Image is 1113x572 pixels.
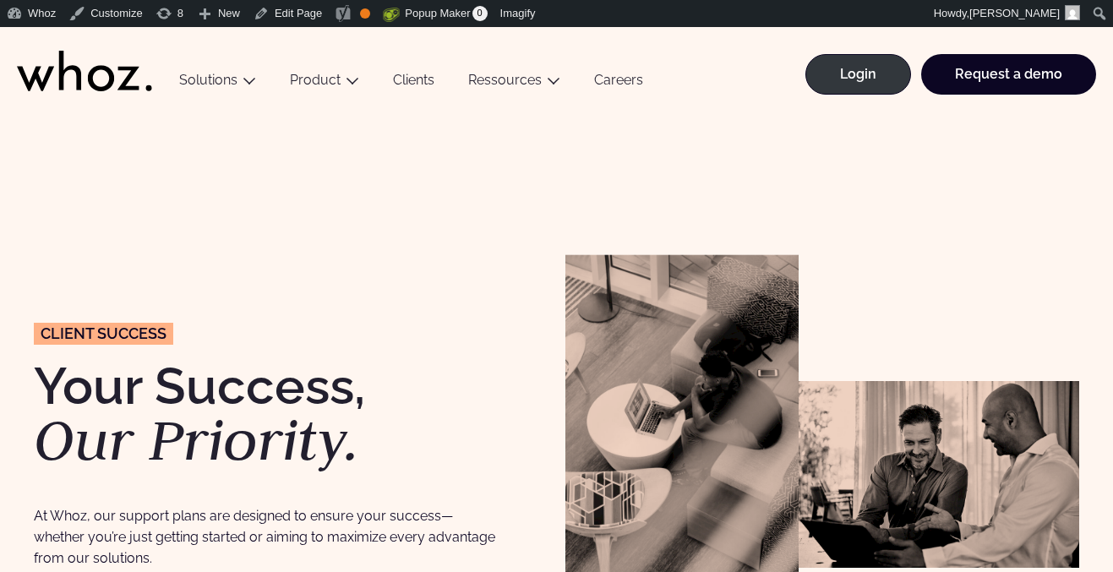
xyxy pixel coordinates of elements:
[577,72,660,95] a: Careers
[34,361,548,469] h1: Your Success,
[472,6,488,21] span: 0
[34,402,359,477] em: Our Priority.
[376,72,451,95] a: Clients
[921,54,1096,95] a: Request a demo
[290,72,341,88] a: Product
[41,326,166,341] span: Client Success
[273,72,376,95] button: Product
[34,505,497,569] p: At Whoz, our support plans are designed to ensure your success—whether you’re just getting starte...
[162,27,1096,112] div: Main
[360,8,370,19] div: OK
[805,54,911,95] a: Login
[969,7,1060,19] span: [PERSON_NAME]
[162,72,273,95] button: Solutions
[468,72,542,88] a: Ressources
[451,72,577,95] button: Ressources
